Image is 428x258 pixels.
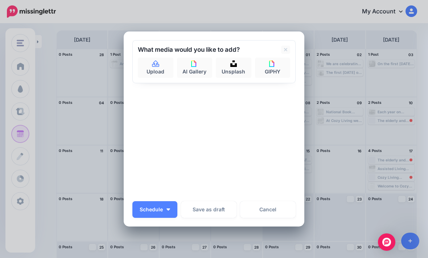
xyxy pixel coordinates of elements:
img: icon-giphy-square.png [269,60,276,67]
a: GIPHY [255,58,291,78]
span: Schedule [140,207,163,212]
a: Unsplash [216,58,251,78]
button: Save as draft [181,201,236,218]
button: Schedule [132,201,177,218]
img: icon-unsplash-square.png [230,60,237,67]
img: arrow-down-white.png [166,208,170,211]
div: Open Intercom Messenger [378,233,395,251]
h2: What media would you like to add? [138,47,240,53]
a: Cancel [240,201,296,218]
a: Upload [138,58,173,78]
img: icon-giphy-square.png [191,60,198,67]
a: AI Gallery [177,58,213,78]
